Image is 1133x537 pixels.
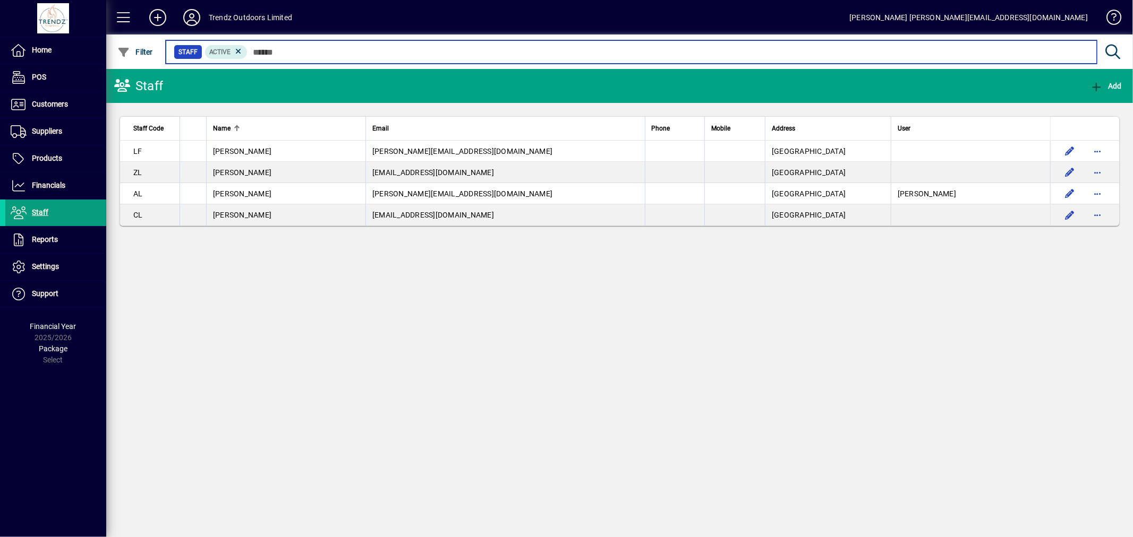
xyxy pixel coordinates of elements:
[765,183,891,204] td: [GEOGRAPHIC_DATA]
[5,118,106,145] a: Suppliers
[765,162,891,183] td: [GEOGRAPHIC_DATA]
[898,189,956,198] span: [PERSON_NAME]
[1089,185,1106,202] button: More options
[115,42,156,62] button: Filter
[32,127,62,135] span: Suppliers
[372,147,552,155] span: [PERSON_NAME][EMAIL_ADDRESS][DOMAIN_NAME]
[32,235,58,244] span: Reports
[711,123,730,134] span: Mobile
[898,123,1044,134] div: User
[32,208,48,216] span: Staff
[213,123,231,134] span: Name
[213,189,271,198] span: [PERSON_NAME]
[32,73,46,81] span: POS
[213,211,271,219] span: [PERSON_NAME]
[765,204,891,226] td: [GEOGRAPHIC_DATA]
[372,123,638,134] div: Email
[133,168,142,177] span: ZL
[32,154,62,162] span: Products
[32,181,65,189] span: Financials
[652,123,670,134] span: Phone
[1061,206,1078,223] button: Edit
[372,123,389,134] span: Email
[898,123,910,134] span: User
[133,211,143,219] span: CL
[205,45,248,59] mat-chip: Activation Status: Active
[32,262,59,271] span: Settings
[213,123,359,134] div: Name
[5,37,106,64] a: Home
[133,189,143,198] span: AL
[133,123,173,134] div: Staff Code
[209,48,231,56] span: Active
[652,123,698,134] div: Phone
[1087,76,1125,96] button: Add
[1061,185,1078,202] button: Edit
[372,168,494,177] span: [EMAIL_ADDRESS][DOMAIN_NAME]
[1090,82,1122,90] span: Add
[5,281,106,307] a: Support
[141,8,175,27] button: Add
[1061,164,1078,181] button: Edit
[39,344,67,353] span: Package
[213,168,271,177] span: [PERSON_NAME]
[772,123,795,134] span: Address
[5,172,106,199] a: Financials
[372,211,494,219] span: [EMAIL_ADDRESS][DOMAIN_NAME]
[175,8,209,27] button: Profile
[372,189,552,198] span: [PERSON_NAME][EMAIL_ADDRESS][DOMAIN_NAME]
[5,64,106,91] a: POS
[1089,164,1106,181] button: More options
[30,322,76,331] span: Financial Year
[5,91,106,118] a: Customers
[178,47,198,57] span: Staff
[765,141,891,162] td: [GEOGRAPHIC_DATA]
[1061,143,1078,160] button: Edit
[1089,206,1106,223] button: More options
[32,46,52,54] span: Home
[1089,143,1106,160] button: More options
[209,9,292,26] div: Trendz Outdoors Limited
[117,48,153,56] span: Filter
[32,100,68,108] span: Customers
[213,147,271,155] span: [PERSON_NAME]
[5,145,106,172] a: Products
[5,227,106,253] a: Reports
[133,123,164,134] span: Staff Code
[711,123,759,134] div: Mobile
[1098,2,1120,37] a: Knowledge Base
[849,9,1088,26] div: [PERSON_NAME] [PERSON_NAME][EMAIL_ADDRESS][DOMAIN_NAME]
[32,289,58,298] span: Support
[114,77,163,94] div: Staff
[133,147,142,155] span: LF
[5,254,106,280] a: Settings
